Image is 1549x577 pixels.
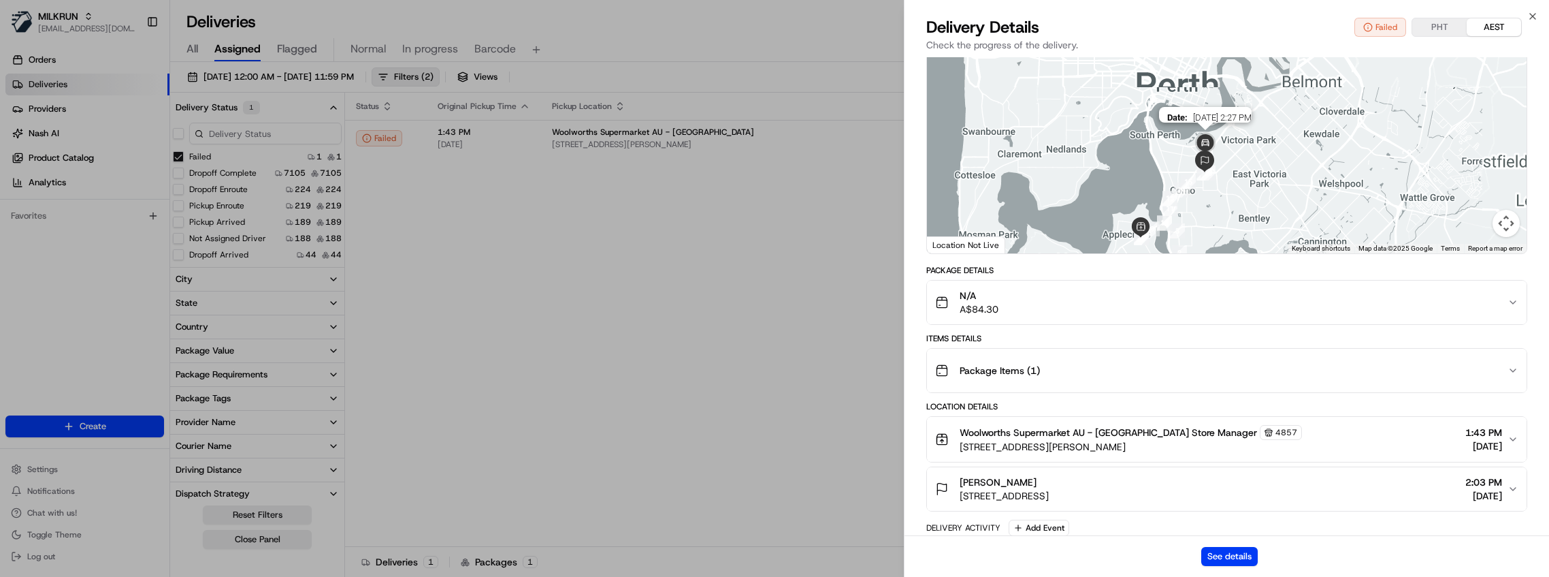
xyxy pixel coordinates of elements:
[1467,18,1521,36] button: AEST
[1174,183,1189,198] div: 14
[926,333,1527,344] div: Items Details
[1275,427,1297,438] span: 4857
[1354,18,1406,37] button: Failed
[1201,547,1258,566] button: See details
[1201,166,1216,181] div: 18
[927,349,1527,392] button: Package Items (1)
[927,467,1527,511] button: [PERSON_NAME][STREET_ADDRESS]2:03 PM[DATE]
[930,236,975,253] img: Google
[960,489,1049,503] span: [STREET_ADDRESS]
[926,401,1527,412] div: Location Details
[927,281,1527,324] button: N/AA$84.30
[960,364,1040,377] span: Package Items ( 1 )
[1145,221,1160,236] div: 9
[960,302,998,316] span: A$84.30
[960,426,1257,439] span: Woolworths Supermarket AU - [GEOGRAPHIC_DATA] Store Manager
[927,417,1527,462] button: Woolworths Supermarket AU - [GEOGRAPHIC_DATA] Store Manager4857[STREET_ADDRESS][PERSON_NAME]1:43 ...
[926,523,1000,533] div: Delivery Activity
[1193,112,1252,123] span: [DATE] 2:27 PM
[1465,475,1502,489] span: 2:03 PM
[1358,245,1433,252] span: Map data ©2025 Google
[1162,191,1177,206] div: 13
[1181,174,1196,189] div: 15
[927,236,1005,253] div: Location Not Live
[1009,520,1069,536] button: Add Event
[1493,210,1520,237] button: Map camera controls
[1197,166,1212,181] div: 17
[926,16,1039,38] span: Delivery Details
[1441,245,1460,252] a: Terms
[1170,223,1185,238] div: 3
[1172,245,1187,260] div: 2
[960,440,1302,454] span: [STREET_ADDRESS][PERSON_NAME]
[1412,18,1467,36] button: PHT
[1157,215,1172,230] div: 10
[1465,439,1502,453] span: [DATE]
[960,475,1037,489] span: [PERSON_NAME]
[926,38,1527,52] p: Check the progress of the delivery.
[1167,112,1188,123] span: Date :
[926,265,1527,276] div: Package Details
[1292,244,1350,253] button: Keyboard shortcuts
[1465,489,1502,503] span: [DATE]
[1162,201,1177,216] div: 11
[1465,426,1502,439] span: 1:43 PM
[930,236,975,253] a: Open this area in Google Maps (opens a new window)
[960,289,998,302] span: N/A
[1468,245,1522,252] a: Report a map error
